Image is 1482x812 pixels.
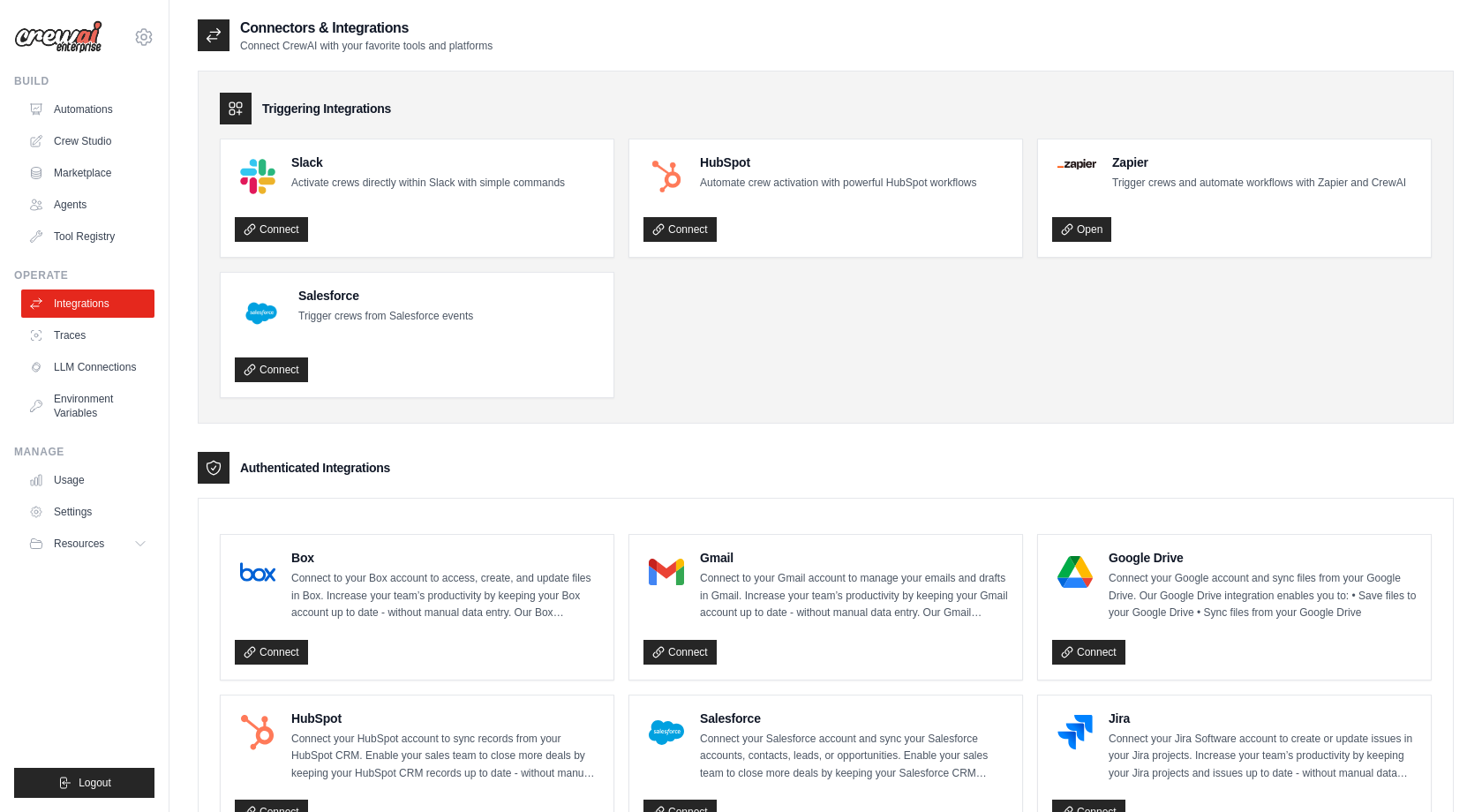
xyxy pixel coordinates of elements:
img: Google Drive Logo [1057,554,1093,590]
button: Logout [14,768,154,798]
a: Connect [235,217,308,242]
p: Connect your HubSpot account to sync records from your HubSpot CRM. Enable your sales team to clo... [291,731,599,783]
a: LLM Connections [21,353,154,381]
img: Jira Logo [1057,715,1093,750]
h4: Salesforce [700,710,1008,727]
p: Connect your Google account and sync files from your Google Drive. Our Google Drive integration e... [1109,570,1417,622]
a: Agents [21,191,154,219]
div: Build [14,74,154,88]
h3: Triggering Integrations [262,100,391,117]
div: Manage [14,445,154,459]
img: Gmail Logo [649,554,684,590]
h4: Salesforce [298,287,473,304]
img: Zapier Logo [1057,159,1096,169]
img: Salesforce Logo [240,292,282,335]
a: Open [1052,217,1111,242]
p: Connect your Salesforce account and sync your Salesforce accounts, contacts, leads, or opportunit... [700,731,1008,783]
h3: Authenticated Integrations [240,459,390,477]
a: Marketplace [21,159,154,187]
a: Usage [21,466,154,494]
h4: Box [291,549,599,567]
a: Connect [643,217,717,242]
p: Connect to your Gmail account to manage your emails and drafts in Gmail. Increase your team’s pro... [700,570,1008,622]
p: Connect CrewAI with your favorite tools and platforms [240,39,493,53]
img: HubSpot Logo [649,159,684,194]
a: Connect [643,640,717,665]
p: Trigger crews and automate workflows with Zapier and CrewAI [1112,175,1406,192]
a: Traces [21,321,154,350]
p: Automate crew activation with powerful HubSpot workflows [700,175,976,192]
a: Connect [1052,640,1125,665]
span: Logout [79,776,111,790]
img: Box Logo [240,554,275,590]
a: Crew Studio [21,127,154,155]
img: Salesforce Logo [649,715,684,750]
h4: Jira [1109,710,1417,727]
a: Settings [21,498,154,526]
span: Resources [54,537,104,551]
div: Operate [14,268,154,282]
h4: HubSpot [291,710,599,727]
h4: Google Drive [1109,549,1417,567]
a: Tool Registry [21,222,154,251]
h4: Zapier [1112,154,1406,171]
p: Trigger crews from Salesforce events [298,308,473,326]
h4: HubSpot [700,154,976,171]
p: Activate crews directly within Slack with simple commands [291,175,565,192]
a: Environment Variables [21,385,154,427]
img: HubSpot Logo [240,715,275,750]
p: Connect to your Box account to access, create, and update files in Box. Increase your team’s prod... [291,570,599,622]
a: Connect [235,640,308,665]
p: Connect your Jira Software account to create or update issues in your Jira projects. Increase you... [1109,731,1417,783]
a: Integrations [21,289,154,318]
img: Logo [14,20,102,54]
a: Automations [21,95,154,124]
img: Slack Logo [240,159,275,194]
h4: Slack [291,154,565,171]
button: Resources [21,530,154,558]
h2: Connectors & Integrations [240,18,493,39]
h4: Gmail [700,549,1008,567]
a: Connect [235,357,308,382]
